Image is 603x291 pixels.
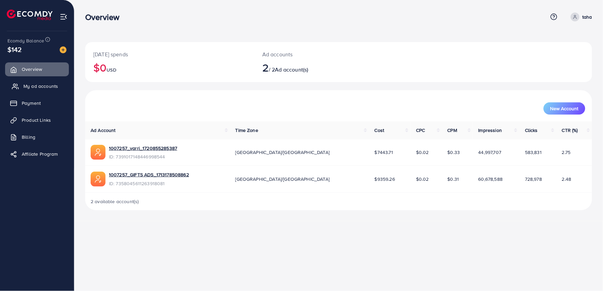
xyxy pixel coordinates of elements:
span: Payment [22,100,41,106]
a: Billing [5,130,69,144]
span: 2.75 [562,149,571,156]
h3: Overview [85,12,125,22]
span: Time Zone [235,127,258,134]
span: 2.48 [562,176,571,182]
span: $9359.26 [375,176,395,182]
span: [GEOGRAPHIC_DATA]/[GEOGRAPHIC_DATA] [235,176,330,182]
a: taha [568,13,592,21]
p: taha [582,13,592,21]
span: Affiliate Program [22,151,58,157]
span: $0.02 [416,149,429,156]
p: [DATE] spends [93,50,246,58]
span: CTR (%) [562,127,578,134]
img: logo [7,9,53,20]
iframe: Chat [574,260,598,286]
span: $142 [7,44,22,54]
a: 1007257_GIFTS ADS_1713178508862 [109,171,189,178]
span: 60,678,588 [478,176,503,182]
a: Affiliate Program [5,147,69,161]
span: CPM [448,127,457,134]
button: New Account [544,102,585,115]
span: Product Links [22,117,51,123]
h2: / 2 [262,61,373,74]
span: ID: 7391017148446998544 [109,153,177,160]
img: image [60,46,67,53]
span: Ad account(s) [275,66,308,73]
span: 2 [262,60,269,75]
span: 583,831 [525,149,542,156]
a: Payment [5,96,69,110]
a: My ad accounts [5,79,69,93]
img: menu [60,13,68,21]
span: $0.31 [448,176,459,182]
span: My ad accounts [23,83,58,90]
span: $7443.71 [375,149,393,156]
span: Clicks [525,127,538,134]
img: ic-ads-acc.e4c84228.svg [91,145,106,160]
a: 1007257_varri_1720855285387 [109,145,177,152]
span: Impression [478,127,502,134]
span: Ad Account [91,127,116,134]
span: Overview [22,66,42,73]
span: Billing [22,134,35,140]
h2: $0 [93,61,246,74]
span: Cost [375,127,384,134]
span: Ecomdy Balance [7,37,44,44]
span: New Account [550,106,579,111]
span: 728,978 [525,176,542,182]
span: $0.33 [448,149,460,156]
img: ic-ads-acc.e4c84228.svg [91,172,106,187]
span: USD [107,66,116,73]
span: 2 available account(s) [91,198,139,205]
span: ID: 7358045611263918081 [109,180,189,187]
span: [GEOGRAPHIC_DATA]/[GEOGRAPHIC_DATA] [235,149,330,156]
a: Product Links [5,113,69,127]
a: Overview [5,62,69,76]
p: Ad accounts [262,50,373,58]
span: $0.02 [416,176,429,182]
span: CPC [416,127,425,134]
span: 44,997,707 [478,149,502,156]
